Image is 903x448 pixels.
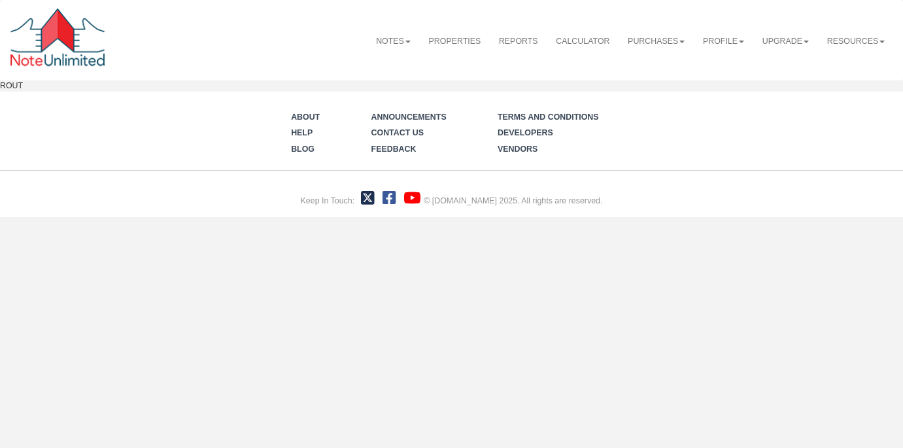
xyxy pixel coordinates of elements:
a: Terms and Conditions [498,112,599,122]
a: About [291,112,320,122]
a: Purchases [619,26,694,57]
a: Reports [490,26,547,57]
a: Vendors [498,145,537,154]
a: Blog [291,145,315,154]
a: Profile [694,26,753,57]
a: Properties [420,26,490,57]
a: Notes [367,26,419,57]
a: Upgrade [753,26,818,57]
a: Feedback [371,145,417,154]
div: Keep In Touch: [301,196,355,207]
a: Resources [818,26,894,57]
a: Help [291,128,313,137]
div: © [DOMAIN_NAME] 2025. All rights are reserved. [424,196,602,207]
a: Contact Us [371,128,424,137]
a: Developers [498,128,553,137]
a: Announcements [371,112,447,122]
a: Calculator [547,26,619,57]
